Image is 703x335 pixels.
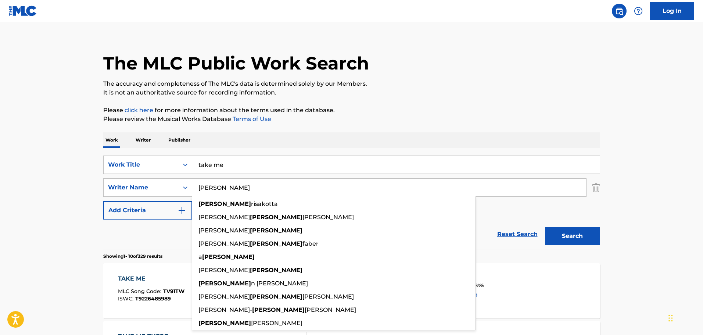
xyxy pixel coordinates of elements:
span: [PERSON_NAME] [198,214,250,221]
strong: [PERSON_NAME] [202,253,255,260]
span: a [198,253,202,260]
p: The accuracy and completeness of The MLC's data is determined solely by our Members. [103,79,600,88]
span: [PERSON_NAME] [302,293,354,300]
a: Reset Search [494,226,541,242]
strong: [PERSON_NAME] [250,214,302,221]
a: Terms of Use [231,115,271,122]
p: Publisher [166,132,193,148]
div: Writer Name [108,183,174,192]
button: Add Criteria [103,201,192,220]
span: [PERSON_NAME] [198,267,250,274]
img: help [634,7,643,15]
p: Writer [133,132,153,148]
strong: [PERSON_NAME] [250,293,302,300]
a: TAKE MEMLC Song Code:TV91TWISWC:T9226485989Writers (5)[PERSON_NAME] [PERSON_NAME], [PERSON_NAME] ... [103,263,600,318]
span: n [PERSON_NAME] [251,280,308,287]
a: Log In [650,2,694,20]
p: Please review the Musical Works Database [103,115,600,124]
img: MLC Logo [9,6,37,16]
span: [PERSON_NAME] [302,214,354,221]
div: Help [631,4,646,18]
iframe: Chat Widget [666,300,703,335]
img: Delete Criterion [592,178,600,197]
strong: [PERSON_NAME] [198,280,251,287]
span: faber [302,240,319,247]
span: [PERSON_NAME] [198,227,250,234]
strong: [PERSON_NAME] [250,267,302,274]
span: ISWC : [118,295,135,302]
span: risakotta [251,200,278,207]
p: It is not an authoritative source for recording information. [103,88,600,97]
span: [PERSON_NAME] [198,293,250,300]
span: [PERSON_NAME] [198,240,250,247]
strong: [PERSON_NAME] [252,306,305,313]
span: TV91TW [163,288,184,295]
strong: [PERSON_NAME] [198,320,251,327]
strong: [PERSON_NAME] [198,200,251,207]
strong: [PERSON_NAME] [250,227,302,234]
div: Drag [668,307,673,329]
p: Work [103,132,120,148]
img: search [615,7,624,15]
div: Work Title [108,160,174,169]
span: [PERSON_NAME]- [198,306,252,313]
p: Showing 1 - 10 of 329 results [103,253,162,260]
img: 9d2ae6d4665cec9f34b9.svg [177,206,186,215]
span: [PERSON_NAME] [251,320,302,327]
a: Public Search [612,4,627,18]
strong: [PERSON_NAME] [250,240,302,247]
div: TAKE ME [118,274,184,283]
span: MLC Song Code : [118,288,163,295]
span: [PERSON_NAME] [305,306,356,313]
button: Search [545,227,600,245]
h1: The MLC Public Work Search [103,52,369,74]
form: Search Form [103,156,600,249]
p: Please for more information about the terms used in the database. [103,106,600,115]
a: click here [125,107,153,114]
span: T9226485989 [135,295,171,302]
